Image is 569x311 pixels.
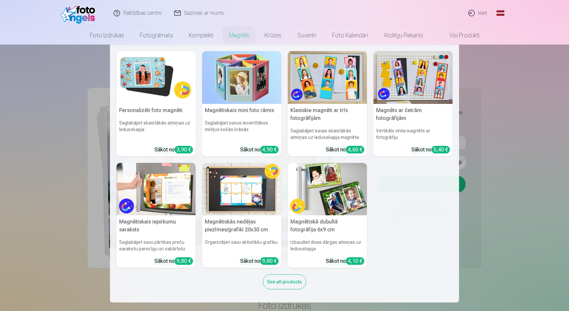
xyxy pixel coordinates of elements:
img: Magnētiskā dubultā fotogrāfija 6x9 cm [288,163,367,216]
h6: Vertikāls vinila magnēts ar fotogrāfiju [373,125,453,143]
a: Magnēts ar četrām fotogrāfijāmMagnēts ar četrām fotogrāfijāmVertikāls vinila magnēts ar fotogrāfi... [373,51,453,156]
img: Magnētiskās nedēļas piezīmes/grafiki 20x30 cm [202,163,281,216]
div: See all products [263,274,306,289]
a: Foto kalendāri [324,26,376,45]
div: Sākot no [155,257,193,265]
div: 4,10 € [346,257,364,265]
a: See all products [263,278,306,285]
a: Komplekti [181,26,221,45]
a: Krūzes [257,26,289,45]
h5: Magnētiskā dubultā fotogrāfija 6x9 cm [288,215,367,236]
div: Sākot no [326,257,364,265]
img: Klasiskie magnēti ar trīs fotogrāfijām [288,51,367,104]
a: Foto izdrukas [82,26,132,45]
div: Sākot no [240,146,279,154]
img: Magnēts ar četrām fotogrāfijām [373,51,453,104]
a: Personalizēti foto magnētiPersonalizēti foto magnētiSaglabājiet skaistākās atmiņas uz ledusskapja... [116,51,196,156]
a: Fotogrāmata [132,26,181,45]
a: Magnētiskais iepirkumu sarakstsMagnētiskais iepirkumu sarakstsSaglabājiet savu pārtikas preču sar... [116,163,196,268]
h5: Magnēts ar četrām fotogrāfijām [373,104,453,125]
img: Personalizēti foto magnēti [116,51,196,104]
h5: Magnētiskais mini foto rāmis [202,104,281,117]
a: Klasiskie magnēti ar trīs fotogrāfijāmKlasiskie magnēti ar trīs fotogrāfijāmSaglabājiet savas ska... [288,51,367,156]
h6: Saglabājiet savus iecienītākos mirkļus košās krāsās [202,117,281,143]
a: Suvenīri [289,26,324,45]
h6: Saglabājiet skaistākās atmiņas uz ledusskapja [116,117,196,143]
div: 5,40 € [432,146,450,153]
a: Magnētiskās nedēļas piezīmes/grafiki 20x30 cmMagnētiskās nedēļas piezīmes/grafiki 20x30 cmOrganiz... [202,163,281,268]
h6: Izbaudiet divas dārgas atmiņas uz ledusskapja [288,236,367,255]
a: Visi produkti [431,26,487,45]
h6: Organizējiet savu aktivitāšu grafiku [202,236,281,255]
h5: Klasiskie magnēti ar trīs fotogrāfijām [288,104,367,125]
h5: Personalizēti foto magnēti [116,104,196,117]
div: Sākot no [240,257,279,265]
img: /fa1 [61,3,98,24]
a: Atslēgu piekariņi [376,26,431,45]
div: 9,80 € [260,257,279,265]
h5: Magnētiskās nedēļas piezīmes/grafiki 20x30 cm [202,215,281,236]
div: Sākot no [326,146,364,154]
a: Magnētiskā dubultā fotogrāfija 6x9 cmMagnētiskā dubultā fotogrāfija 6x9 cmIzbaudiet divas dārgas ... [288,163,367,268]
h6: Saglabājiet savas skaistākās atmiņas uz ledusskapja magnēta [288,125,367,143]
a: Magnēti [221,26,257,45]
img: Magnētiskais mini foto rāmis [202,51,281,104]
div: Sākot no [155,146,193,154]
div: 9,80 € [175,257,193,265]
div: 3,90 € [175,146,193,153]
div: Sākot no [411,146,450,154]
h6: Saglabājiet savu pārtikas preču sarakstu parocīgu un sakārtotu [116,236,196,255]
img: Magnētiskais iepirkumu saraksts [116,163,196,216]
a: Magnētiskais mini foto rāmisMagnētiskais mini foto rāmisSaglabājiet savus iecienītākos mirkļus ko... [202,51,281,156]
div: 4,90 € [260,146,279,153]
h5: Magnētiskais iepirkumu saraksts [116,215,196,236]
div: 4,60 € [346,146,364,153]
